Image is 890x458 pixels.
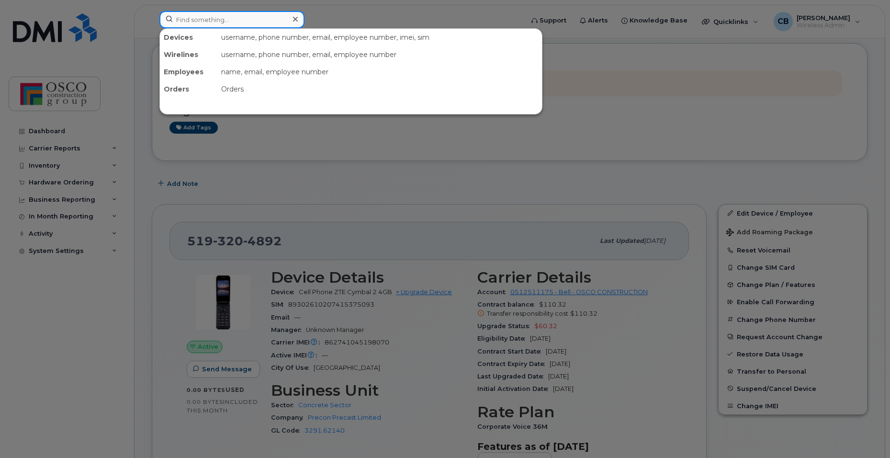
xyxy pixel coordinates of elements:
[217,29,542,46] div: username, phone number, email, employee number, imei, sim
[217,80,542,98] div: Orders
[160,46,217,63] div: Wirelines
[160,80,217,98] div: Orders
[160,29,217,46] div: Devices
[217,63,542,80] div: name, email, employee number
[159,11,304,28] input: Find something...
[160,63,217,80] div: Employees
[217,46,542,63] div: username, phone number, email, employee number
